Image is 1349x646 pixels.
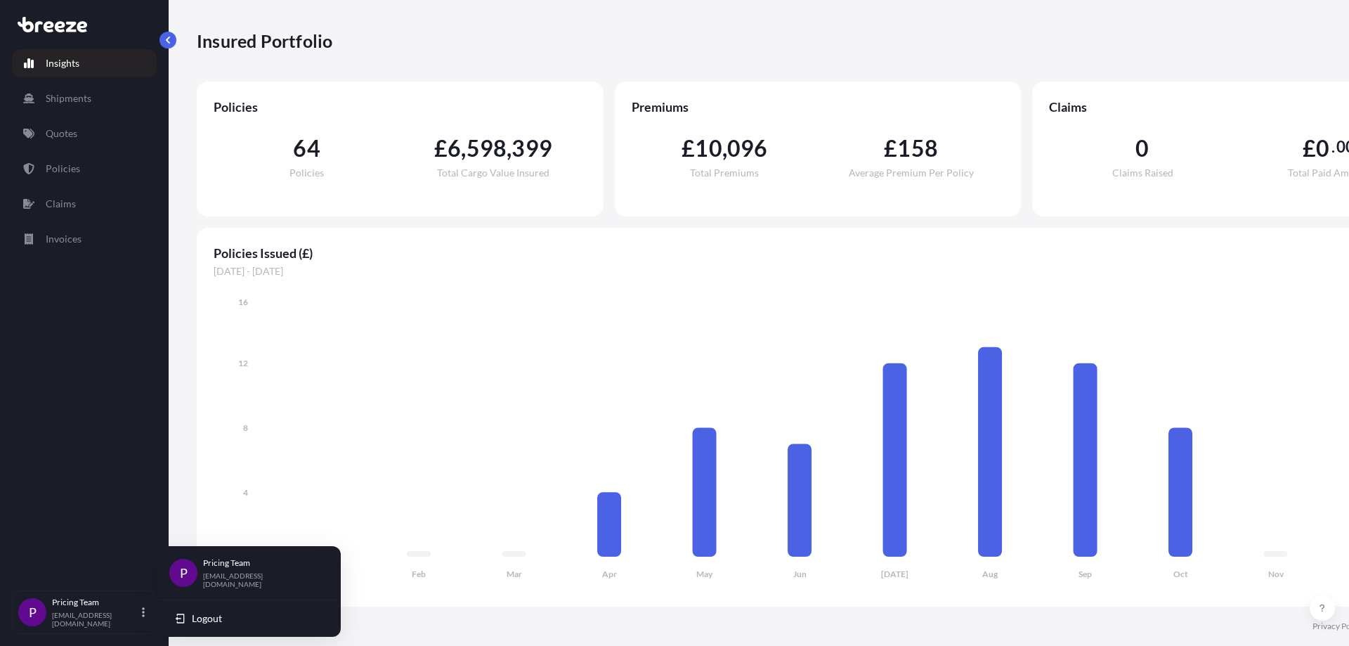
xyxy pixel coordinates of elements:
span: P [29,605,37,619]
p: [EMAIL_ADDRESS][DOMAIN_NAME] [203,571,318,588]
span: 6 [448,137,461,160]
span: Logout [192,612,222,626]
span: Total Premiums [690,168,759,178]
span: 598 [467,137,507,160]
button: Logout [164,606,335,631]
p: Pricing Team [52,597,139,608]
p: [EMAIL_ADDRESS][DOMAIN_NAME] [52,611,139,628]
span: £ [434,137,448,160]
span: 0 [1135,137,1149,160]
tspan: Mar [507,569,522,579]
a: Insights [12,49,157,77]
span: , [507,137,511,160]
span: £ [1303,137,1316,160]
tspan: May [696,569,713,579]
tspan: Sep [1078,569,1092,579]
p: Shipments [46,91,91,105]
tspan: 8 [243,422,248,433]
p: Claims [46,197,76,211]
tspan: Aug [982,569,998,579]
tspan: Nov [1268,569,1284,579]
span: , [461,137,466,160]
span: 399 [511,137,552,160]
a: Shipments [12,84,157,112]
p: Pricing Team [203,557,318,569]
span: Policies [214,98,587,115]
span: Average Premium Per Policy [849,168,974,178]
span: . [1331,141,1335,153]
p: Policies [46,162,80,176]
tspan: 12 [238,358,248,368]
span: Policies [289,168,324,178]
span: 096 [727,137,768,160]
p: Invoices [46,232,82,246]
p: Quotes [46,127,77,141]
span: 10 [695,137,722,160]
a: Claims [12,190,157,218]
p: Insured Portfolio [197,30,332,52]
span: 0 [1316,137,1329,160]
tspan: Feb [412,569,426,579]
a: Quotes [12,119,157,148]
span: P [180,566,188,580]
tspan: Apr [602,569,617,579]
span: £ [884,137,897,160]
span: Total Cargo Value Insured [437,168,549,178]
tspan: 4 [243,487,248,498]
span: 158 [897,137,938,160]
tspan: Oct [1173,569,1188,579]
tspan: [DATE] [881,569,908,579]
span: Claims Raised [1112,168,1173,178]
span: Premiums [632,98,1005,115]
tspan: 16 [238,297,248,307]
span: £ [682,137,695,160]
span: , [722,137,727,160]
tspan: Jun [793,569,807,579]
p: Insights [46,56,79,70]
a: Policies [12,155,157,183]
span: 64 [293,137,320,160]
a: Invoices [12,225,157,253]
